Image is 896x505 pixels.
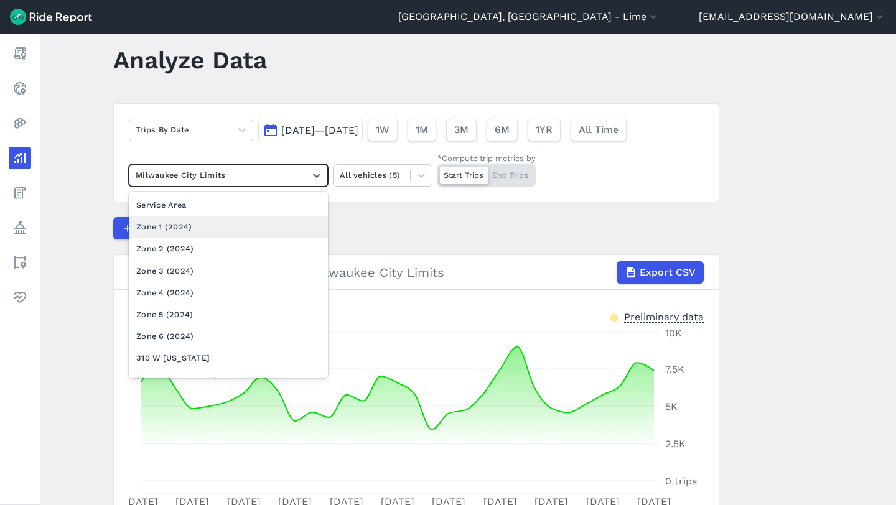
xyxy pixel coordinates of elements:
[129,282,328,303] div: Zone 4 (2024)
[665,401,678,412] tspan: 5K
[416,123,428,137] span: 1M
[9,112,31,134] a: Heatmaps
[528,119,561,141] button: 1YR
[376,123,390,137] span: 1W
[437,152,536,164] div: *Compute trip metrics by
[454,123,469,137] span: 3M
[258,119,363,141] button: [DATE]—[DATE]
[281,124,358,136] span: [DATE]—[DATE]
[665,475,697,487] tspan: 0 trips
[129,216,328,238] div: Zone 1 (2024)
[446,119,477,141] button: 3M
[487,119,518,141] button: 6M
[571,119,627,141] button: All Time
[9,77,31,100] a: Realtime
[129,260,328,282] div: Zone 3 (2024)
[624,310,704,323] div: Preliminary data
[129,369,328,391] div: [STREET_ADDRESS]
[9,216,31,239] a: Policy
[9,251,31,274] a: Areas
[495,123,510,137] span: 6M
[579,123,618,137] span: All Time
[129,325,328,347] div: Zone 6 (2024)
[129,303,328,325] div: Zone 5 (2024)
[10,9,92,25] img: Ride Report
[113,217,228,239] button: Compare Metrics
[617,261,704,284] button: Export CSV
[536,123,553,137] span: 1YR
[699,9,886,24] button: [EMAIL_ADDRESS][DOMAIN_NAME]
[665,363,684,375] tspan: 7.5K
[9,182,31,204] a: Fees
[9,286,31,308] a: Health
[665,438,686,450] tspan: 2.5K
[368,119,398,141] button: 1W
[9,147,31,169] a: Analyze
[9,42,31,65] a: Report
[408,119,436,141] button: 1M
[129,347,328,369] div: 310 W [US_STATE]
[113,43,267,77] h1: Analyze Data
[129,194,328,216] div: Service Area
[129,238,328,259] div: Zone 2 (2024)
[398,9,660,24] button: [GEOGRAPHIC_DATA], [GEOGRAPHIC_DATA] - Lime
[640,265,696,280] span: Export CSV
[665,327,682,339] tspan: 10K
[129,261,704,284] div: Trips By Date | Starts | Lime | Milwaukee City Limits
